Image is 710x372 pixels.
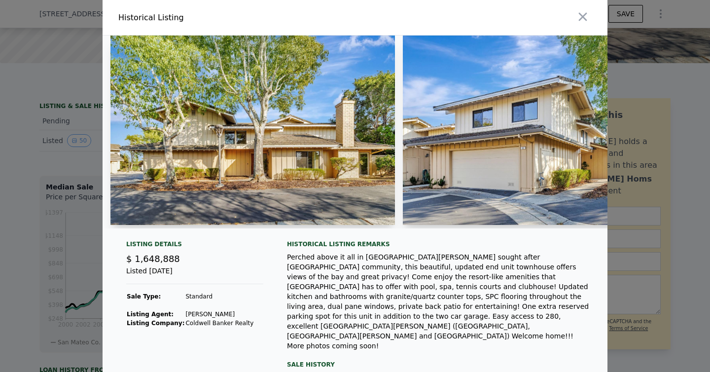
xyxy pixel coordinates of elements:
div: Listed [DATE] [126,266,263,284]
div: Listing Details [126,240,263,252]
img: Property Img [403,36,687,225]
div: Historical Listing remarks [287,240,592,248]
div: Sale History [287,359,592,371]
td: Coldwell Banker Realty [185,319,254,328]
img: Property Img [110,36,395,225]
strong: Listing Agent: [127,311,174,318]
strong: Sale Type: [127,293,161,300]
div: Historical Listing [118,12,351,24]
td: Standard [185,292,254,301]
td: [PERSON_NAME] [185,310,254,319]
strong: Listing Company: [127,320,184,327]
span: $ 1,648,888 [126,254,180,264]
div: Perched above it all in [GEOGRAPHIC_DATA][PERSON_NAME] sought after [GEOGRAPHIC_DATA] community, ... [287,252,592,351]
